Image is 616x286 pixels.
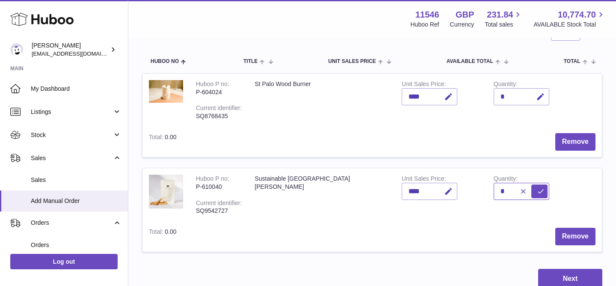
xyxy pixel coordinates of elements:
[149,80,183,103] img: St Palo Wood Burner
[31,176,121,184] span: Sales
[555,133,595,151] button: Remove
[402,80,446,89] label: Unit Sales Price
[415,9,439,21] strong: 11546
[494,175,518,184] label: Quantity
[31,108,113,116] span: Listings
[558,9,596,21] span: 10,774.70
[243,59,258,64] span: Title
[196,104,242,113] div: Current identifier
[485,21,523,29] span: Total sales
[10,43,23,56] img: Info@stpalo.com
[402,175,446,184] label: Unit Sales Price
[485,9,523,29] a: 231.84 Total sales
[447,59,493,64] span: AVAILABLE Total
[31,85,121,93] span: My Dashboard
[411,21,439,29] div: Huboo Ref
[196,183,242,191] div: P-610040
[248,74,395,127] td: St Palo Wood Burner
[149,134,165,143] label: Total
[533,21,606,29] span: AVAILABLE Stock Total
[533,9,606,29] a: 10,774.70 AVAILABLE Stock Total
[31,131,113,139] span: Stock
[31,154,113,162] span: Sales
[149,228,165,237] label: Total
[31,241,121,249] span: Orders
[32,50,126,57] span: [EMAIL_ADDRESS][DOMAIN_NAME]
[165,134,176,140] span: 0.00
[196,88,242,96] div: P-604024
[564,59,580,64] span: Total
[450,21,474,29] div: Currency
[248,168,395,221] td: Sustainable [GEOGRAPHIC_DATA][PERSON_NAME]
[555,228,595,245] button: Remove
[31,197,121,205] span: Add Manual Order
[165,228,176,235] span: 0.00
[196,207,242,215] div: SQ9542727
[32,42,109,58] div: [PERSON_NAME]
[487,9,513,21] span: 231.84
[31,219,113,227] span: Orders
[196,112,242,120] div: SQ8768435
[196,200,242,209] div: Current identifier
[149,175,183,209] img: Sustainable Palo Santo Wood
[10,254,118,269] a: Log out
[151,59,179,64] span: Huboo no
[494,80,518,89] label: Quantity
[196,175,229,184] div: Huboo P no
[456,9,474,21] strong: GBP
[196,80,229,89] div: Huboo P no
[328,59,376,64] span: Unit Sales Price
